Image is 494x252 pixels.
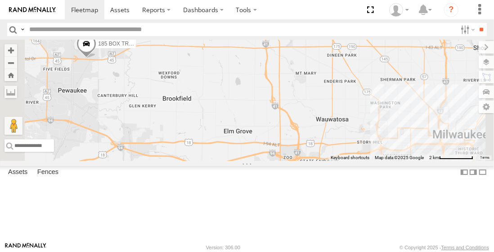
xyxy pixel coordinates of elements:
label: Dock Summary Table to the Left [460,166,469,179]
button: Drag Pegman onto the map to open Street View [4,117,22,135]
button: Keyboard shortcuts [331,155,369,161]
label: Dock Summary Table to the Right [469,166,478,179]
button: Zoom out [4,56,17,69]
button: Zoom Home [4,69,17,81]
label: Fences [33,166,63,179]
span: 2 km [429,155,439,160]
a: Visit our Website [5,243,46,252]
span: Map data ©2025 Google [375,155,424,160]
a: Terms [481,156,490,160]
label: Search Query [19,23,26,36]
div: Version: 306.00 [206,245,240,250]
img: rand-logo.svg [9,7,56,13]
span: 185 BOX TRUCK [98,41,140,47]
label: Measure [4,86,17,98]
label: Map Settings [479,101,494,113]
label: Search Filter Options [457,23,476,36]
a: Terms and Conditions [441,245,489,250]
div: © Copyright 2025 - [400,245,489,250]
div: Dwayne Harer [386,3,412,17]
label: Assets [4,166,32,179]
i: ? [444,3,458,17]
button: Map Scale: 2 km per 72 pixels [427,155,476,161]
label: Hide Summary Table [478,166,487,179]
button: Zoom in [4,44,17,56]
